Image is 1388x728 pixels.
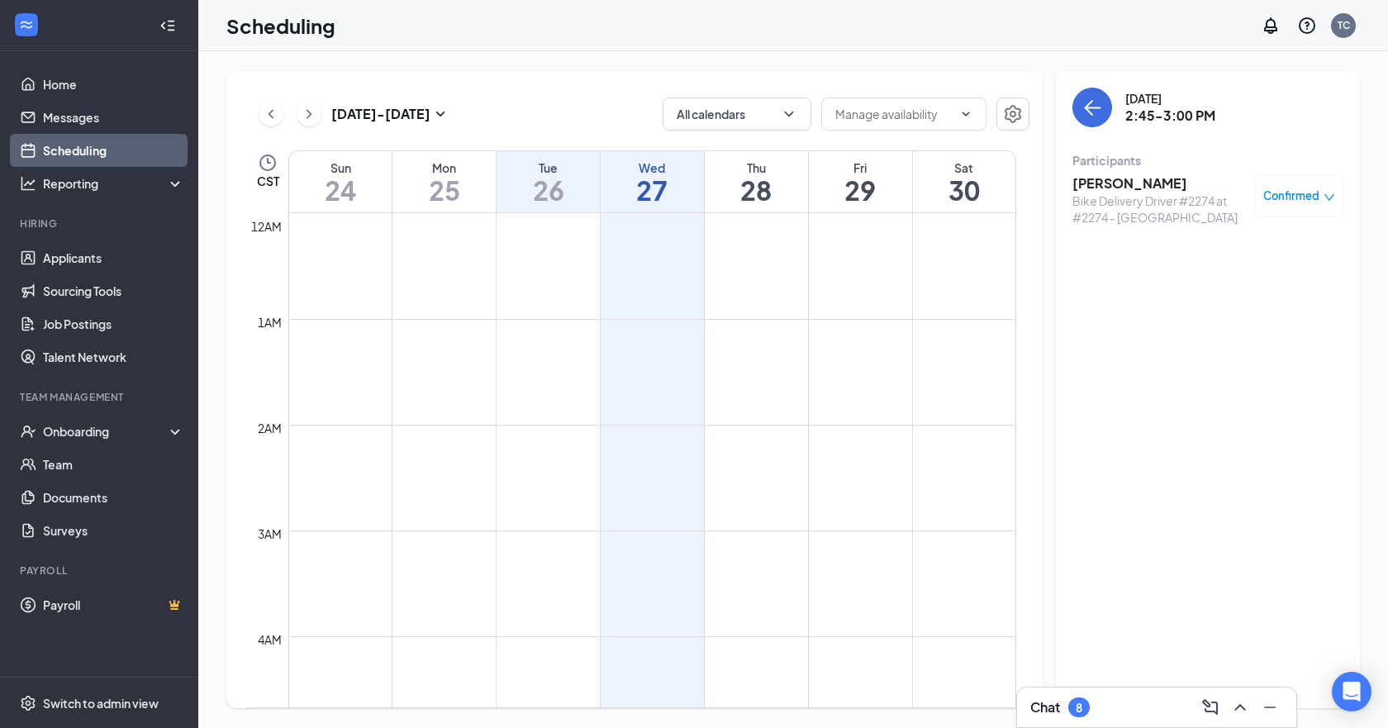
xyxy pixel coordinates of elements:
h3: [DATE] - [DATE] [331,105,430,123]
div: [DATE] [1125,90,1215,107]
a: Job Postings [43,307,184,340]
div: 8 [1076,701,1082,715]
span: down [1324,192,1335,203]
div: Open Intercom Messenger [1332,672,1371,711]
svg: UserCheck [20,423,36,440]
div: Mon [392,159,496,176]
div: Sat [913,159,1015,176]
button: Settings [996,98,1029,131]
svg: ChevronDown [781,106,797,122]
h1: 29 [809,176,912,204]
div: Reporting [43,175,185,192]
input: Manage availability [835,105,953,123]
h1: 25 [392,176,496,204]
div: Wed [601,159,704,176]
div: 3am [254,525,285,543]
a: Messages [43,101,184,134]
div: Fri [809,159,912,176]
a: Team [43,448,184,481]
svg: ChevronDown [959,107,972,121]
h1: 24 [289,176,392,204]
h1: 27 [601,176,704,204]
span: CST [257,173,279,189]
h3: Chat [1030,698,1060,716]
svg: ChevronRight [301,104,317,124]
div: Tue [497,159,600,176]
svg: ArrowLeft [1082,98,1102,117]
button: back-button [1072,88,1112,127]
button: All calendarsChevronDown [663,98,811,131]
svg: Clock [258,153,278,173]
a: Talent Network [43,340,184,374]
button: ChevronUp [1227,694,1253,721]
h1: 26 [497,176,600,204]
a: August 29, 2025 [809,151,912,212]
a: PayrollCrown [43,588,184,621]
h1: Scheduling [226,12,335,40]
svg: Settings [20,695,36,711]
a: Sourcing Tools [43,274,184,307]
svg: Collapse [159,17,176,34]
div: Payroll [20,564,181,578]
h1: 28 [705,176,808,204]
h3: 2:45-3:00 PM [1125,107,1215,125]
h3: [PERSON_NAME] [1072,174,1246,193]
button: ChevronRight [297,102,321,126]
div: Switch to admin view [43,695,159,711]
div: 12am [248,217,285,236]
svg: ComposeMessage [1200,697,1220,717]
svg: QuestionInfo [1297,16,1317,36]
span: Confirmed [1263,188,1319,204]
a: Home [43,68,184,101]
a: Documents [43,481,184,514]
div: 4am [254,630,285,649]
svg: ChevronLeft [263,104,279,124]
button: ComposeMessage [1197,694,1224,721]
div: Participants [1072,152,1343,169]
button: Minimize [1257,694,1283,721]
a: August 30, 2025 [913,151,1015,212]
svg: Notifications [1261,16,1281,36]
div: Thu [705,159,808,176]
svg: ChevronUp [1230,697,1250,717]
div: 2am [254,419,285,437]
div: Team Management [20,390,181,404]
a: August 25, 2025 [392,151,496,212]
svg: WorkstreamLogo [18,17,35,33]
a: Scheduling [43,134,184,167]
div: Onboarding [43,423,170,440]
h1: 30 [913,176,1015,204]
svg: SmallChevronDown [430,104,450,124]
div: Bike Delivery Driver #2274 at #2274 - [GEOGRAPHIC_DATA] [1072,193,1246,226]
button: ChevronLeft [259,102,283,126]
div: Sun [289,159,392,176]
a: Applicants [43,241,184,274]
a: August 28, 2025 [705,151,808,212]
svg: Settings [1003,104,1023,124]
div: 1am [254,313,285,331]
a: Surveys [43,514,184,547]
div: Hiring [20,216,181,231]
a: August 26, 2025 [497,151,600,212]
a: August 24, 2025 [289,151,392,212]
svg: Analysis [20,175,36,192]
a: August 27, 2025 [601,151,704,212]
div: TC [1338,18,1350,32]
svg: Minimize [1260,697,1280,717]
